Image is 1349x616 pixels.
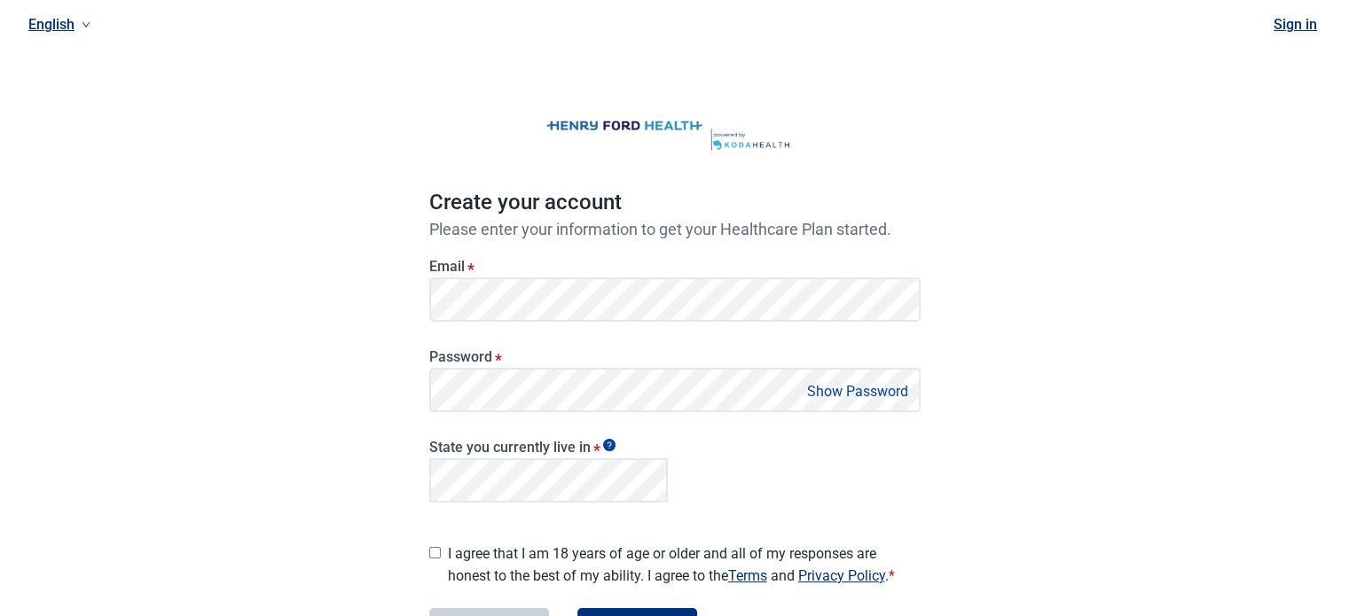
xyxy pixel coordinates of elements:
label: Password [429,348,921,365]
h1: Create your account [429,186,921,220]
label: Email [429,258,921,275]
span: Required field [889,567,895,584]
a: Current language: English [21,10,98,39]
a: Sign in [1274,16,1317,33]
span: down [82,20,90,29]
p: Please enter your information to get your Healthcare Plan started. [429,220,921,238]
span: Show tooltip [603,439,616,451]
a: Terms [728,567,767,584]
label: I agree that I am 18 years of age or older and all of my responses are honest to the best of my a... [448,542,921,587]
a: Privacy Policy [798,567,885,584]
label: State you currently live in [429,439,668,456]
button: Show Password [802,379,914,403]
img: Koda Health [533,106,817,151]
